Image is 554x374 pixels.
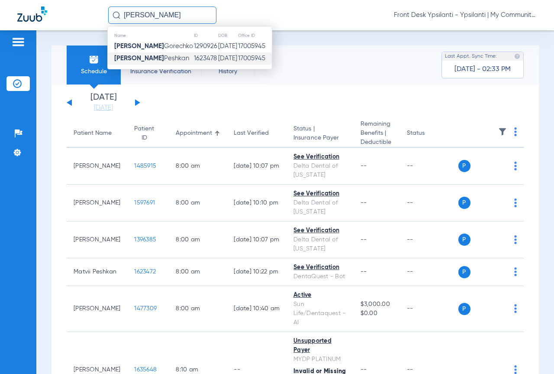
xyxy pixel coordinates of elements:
[193,31,218,40] th: ID
[400,258,458,286] td: --
[114,43,164,49] strong: [PERSON_NAME]
[169,221,227,258] td: 8:00 AM
[134,124,162,143] div: Patient ID
[207,67,248,76] span: History
[293,355,347,364] div: MYDP PLATINUM
[17,7,47,22] img: Zuub Logo
[514,235,517,244] img: group-dot-blue.svg
[361,300,393,309] span: $3,000.00
[454,65,511,74] span: [DATE] - 02:33 PM
[227,148,287,185] td: [DATE] 10:07 PM
[234,129,269,138] div: Last Verified
[361,200,367,206] span: --
[514,162,517,170] img: group-dot-blue.svg
[169,185,227,221] td: 8:00 AM
[227,258,287,286] td: [DATE] 10:22 PM
[169,286,227,332] td: 8:00 AM
[218,40,238,52] td: [DATE]
[238,31,272,40] th: Office ID
[293,272,347,281] div: DentaQuest - Bot
[176,129,212,138] div: Appointment
[108,7,216,24] input: Search for patients
[361,138,393,147] span: Deductible
[77,104,129,112] a: [DATE]
[458,160,470,172] span: P
[108,31,193,40] th: Name
[458,234,470,246] span: P
[514,198,517,207] img: group-dot-blue.svg
[293,162,347,180] div: Delta Dental of [US_STATE]
[113,11,120,19] img: Search Icon
[67,221,127,258] td: [PERSON_NAME]
[134,269,156,275] span: 1623472
[134,237,156,243] span: 1396385
[234,129,280,138] div: Last Verified
[514,267,517,276] img: group-dot-blue.svg
[238,40,272,52] td: 17005945
[287,120,354,148] th: Status |
[134,124,154,143] div: Patient ID
[134,163,156,169] span: 1485915
[445,52,497,61] span: Last Appt. Sync Time:
[218,52,238,65] td: [DATE]
[169,258,227,286] td: 8:00 AM
[514,53,520,59] img: last sync help info
[134,367,157,373] span: 1635648
[514,127,517,136] img: group-dot-blue.svg
[293,198,347,217] div: Delta Dental of [US_STATE]
[293,189,347,198] div: See Verification
[67,258,127,286] td: Matvii Peshkan
[293,337,347,355] div: Unsupported Payer
[134,306,157,312] span: 1477309
[361,367,367,373] span: --
[458,197,470,209] span: P
[193,40,218,52] td: 1290926
[218,31,238,40] th: DOB
[361,309,393,318] span: $0.00
[89,54,99,65] img: Schedule
[511,332,554,374] iframe: Chat Widget
[293,133,347,143] span: Insurance Payer
[458,303,470,315] span: P
[361,163,367,169] span: --
[77,93,129,112] li: [DATE]
[293,235,347,254] div: Delta Dental of [US_STATE]
[74,129,112,138] div: Patient Name
[176,129,220,138] div: Appointment
[73,67,114,76] span: Schedule
[400,120,458,148] th: Status
[134,200,155,206] span: 1597691
[400,286,458,332] td: --
[361,269,367,275] span: --
[114,55,189,62] span: Peshkan
[114,55,164,62] strong: [PERSON_NAME]
[354,120,400,148] th: Remaining Benefits |
[400,221,458,258] td: --
[127,67,194,76] span: Insurance Verification
[114,43,193,49] span: Gorechko
[67,286,127,332] td: [PERSON_NAME]
[361,237,367,243] span: --
[293,226,347,235] div: See Verification
[227,185,287,221] td: [DATE] 10:10 PM
[293,153,347,162] div: See Verification
[67,148,127,185] td: [PERSON_NAME]
[514,304,517,313] img: group-dot-blue.svg
[458,266,470,278] span: P
[169,148,227,185] td: 8:00 AM
[238,52,272,65] td: 17005945
[293,263,347,272] div: See Verification
[293,300,347,327] div: Sun Life/Dentaquest - AI
[498,127,507,136] img: filter.svg
[74,129,120,138] div: Patient Name
[227,286,287,332] td: [DATE] 10:40 AM
[193,52,218,65] td: 1623478
[400,148,458,185] td: --
[394,11,537,20] span: Front Desk Ypsilanti - Ypsilanti | My Community Dental Centers
[293,291,347,300] div: Active
[67,185,127,221] td: [PERSON_NAME]
[400,185,458,221] td: --
[11,37,25,47] img: hamburger-icon
[227,221,287,258] td: [DATE] 10:07 PM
